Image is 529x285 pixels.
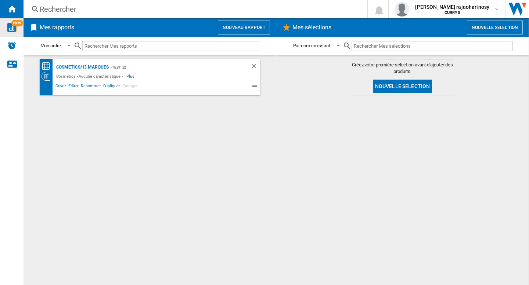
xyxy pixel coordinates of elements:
[415,3,489,11] span: [PERSON_NAME] rajaoharinosy
[126,72,136,81] span: Plus
[218,21,270,34] button: Nouveau rapport
[102,83,121,91] span: Dupliquer
[395,2,409,17] img: profile.jpg
[351,62,454,75] span: Créez votre première sélection avant d'ajouter des produits.
[467,21,523,34] button: Nouvelle selection
[7,23,17,32] img: wise-card.svg
[445,10,460,15] b: CURRYS
[121,83,139,91] span: Partager
[54,63,109,72] div: Cosmetics/13 marques
[373,80,432,93] button: Nouvelle selection
[40,43,61,48] div: Mon ordre
[42,72,54,81] div: Vision Catégorie
[42,62,54,71] div: Classement des prix
[54,72,126,81] div: Cosmetics - Aucune caractéristique -
[352,41,513,51] input: Rechercher Mes sélections
[291,21,333,34] h2: Mes sélections
[293,43,330,48] div: Par nom croissant
[80,83,102,91] span: Renommer
[251,63,260,72] div: Supprimer
[38,21,76,34] h2: Mes rapports
[82,41,260,51] input: Rechercher Mes rapports
[67,83,80,91] span: Editer
[7,41,16,50] img: alerts-logo.svg
[40,4,348,14] div: Rechercher
[11,20,23,26] span: NEW
[54,83,67,91] span: Ouvrir
[109,63,236,72] div: - test (2)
